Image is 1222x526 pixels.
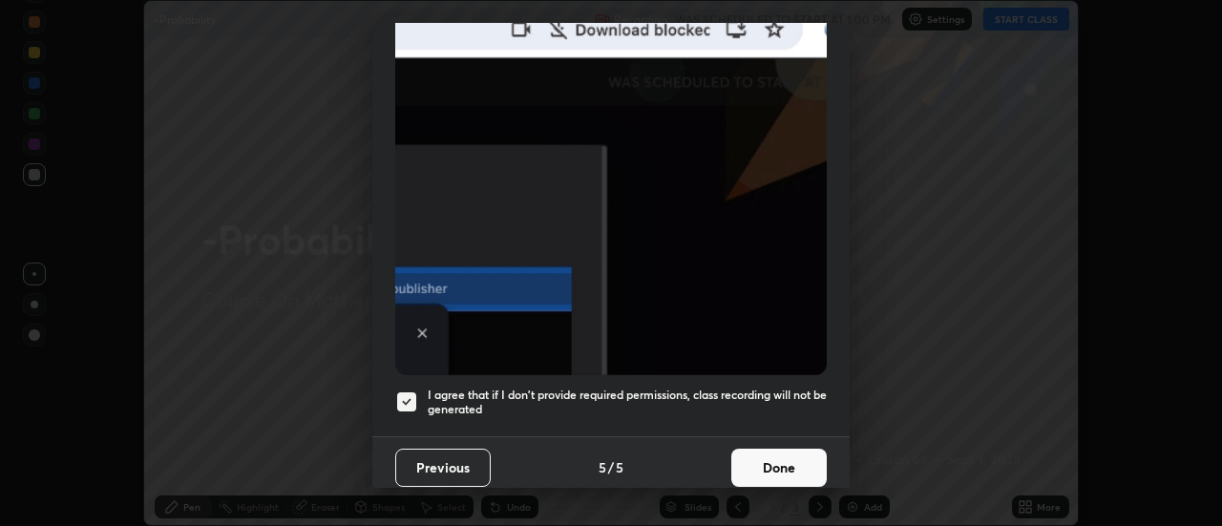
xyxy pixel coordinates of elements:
[395,449,491,487] button: Previous
[608,457,614,477] h4: /
[599,457,606,477] h4: 5
[616,457,623,477] h4: 5
[731,449,827,487] button: Done
[428,388,827,417] h5: I agree that if I don't provide required permissions, class recording will not be generated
